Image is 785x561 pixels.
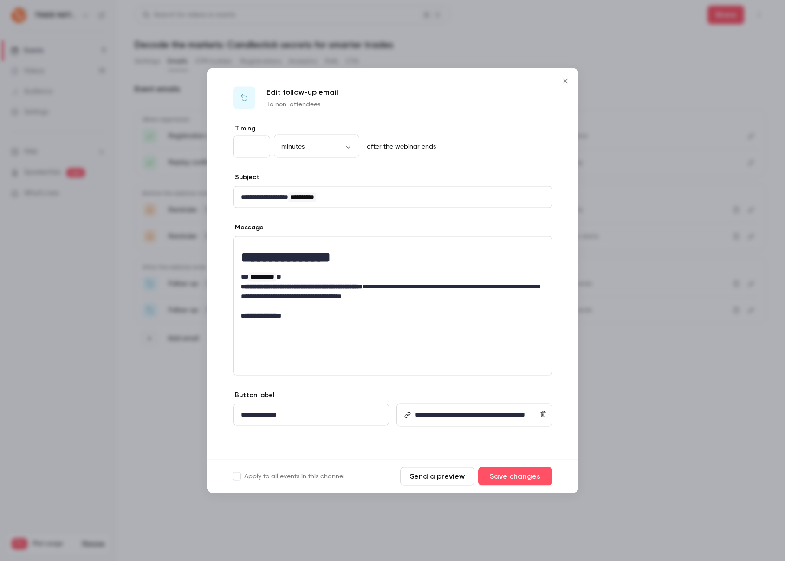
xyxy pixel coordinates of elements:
[233,223,264,232] label: Message
[233,124,552,133] label: Timing
[233,173,260,182] label: Subject
[234,404,389,425] div: editor
[266,100,338,109] p: To non-attendees
[234,237,552,326] div: editor
[556,72,575,91] button: Close
[400,467,474,486] button: Send a preview
[363,142,436,151] p: after the webinar ends
[478,467,552,486] button: Save changes
[274,142,359,151] div: minutes
[233,391,274,400] label: Button label
[266,87,338,98] p: Edit follow-up email
[233,472,344,481] label: Apply to all events in this channel
[411,404,551,426] div: editor
[234,187,552,208] div: editor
